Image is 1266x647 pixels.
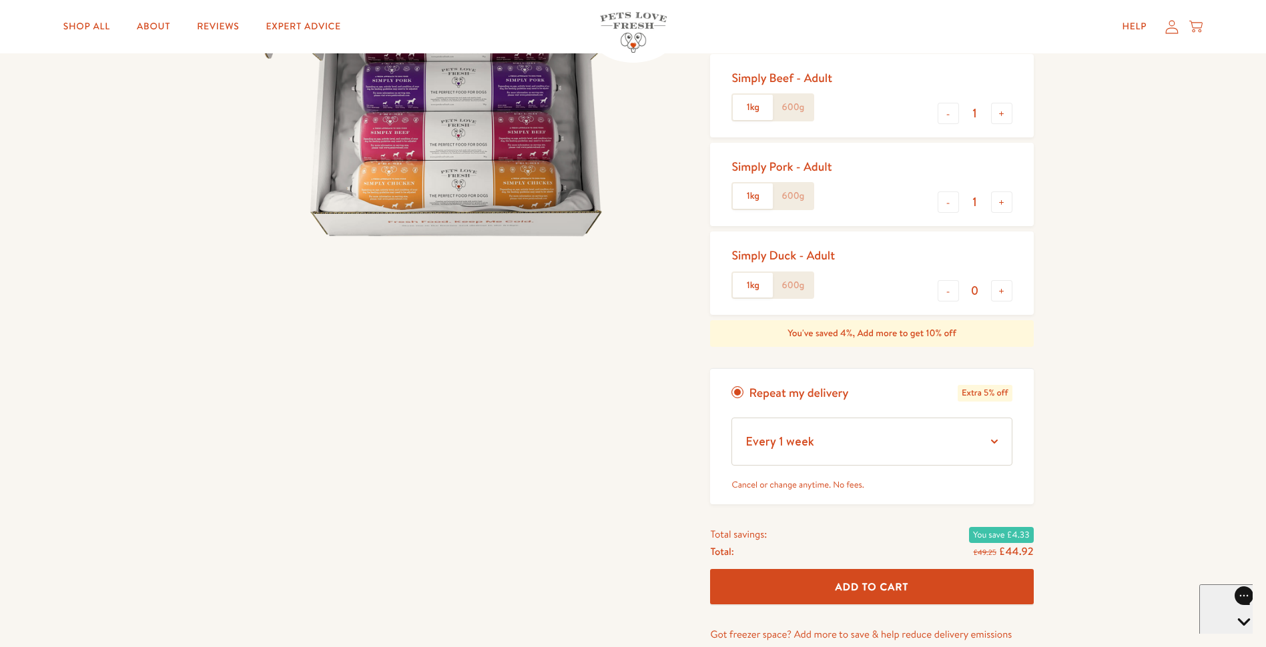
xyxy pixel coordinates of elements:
[53,13,121,40] a: Shop All
[773,273,813,298] label: 600g
[938,191,959,213] button: -
[731,247,835,263] div: Simply Duck - Adult
[749,385,848,402] span: Repeat my delivery
[773,183,813,209] label: 600g
[731,70,832,85] div: Simply Beef - Adult
[938,280,959,301] button: -
[991,103,1012,124] button: +
[710,569,1033,604] button: Add To Cart
[710,626,1033,643] p: Got freezer space? Add more to save & help reduce delivery emissions
[126,13,181,40] a: About
[773,95,813,120] label: 600g
[969,527,1034,543] span: You save £4.33
[710,320,1033,347] div: You've saved 4%, Add more to get 10% off
[1199,584,1253,634] iframe: Gorgias live chat messenger
[256,13,352,40] a: Expert Advice
[958,385,1012,402] span: Extra 5% off
[1111,13,1157,40] a: Help
[186,13,250,40] a: Reviews
[999,544,1034,559] span: £44.92
[733,95,773,120] label: 1kg
[731,159,832,174] div: Simply Pork - Adult
[991,191,1012,213] button: +
[733,183,773,209] label: 1kg
[991,280,1012,301] button: +
[973,547,996,558] s: £49.25
[938,103,959,124] button: -
[733,273,773,298] label: 1kg
[710,526,767,543] span: Total savings:
[731,479,864,491] small: Cancel or change anytime. No fees.
[836,580,909,594] span: Add To Cart
[710,543,733,560] span: Total:
[600,12,667,53] img: Pets Love Fresh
